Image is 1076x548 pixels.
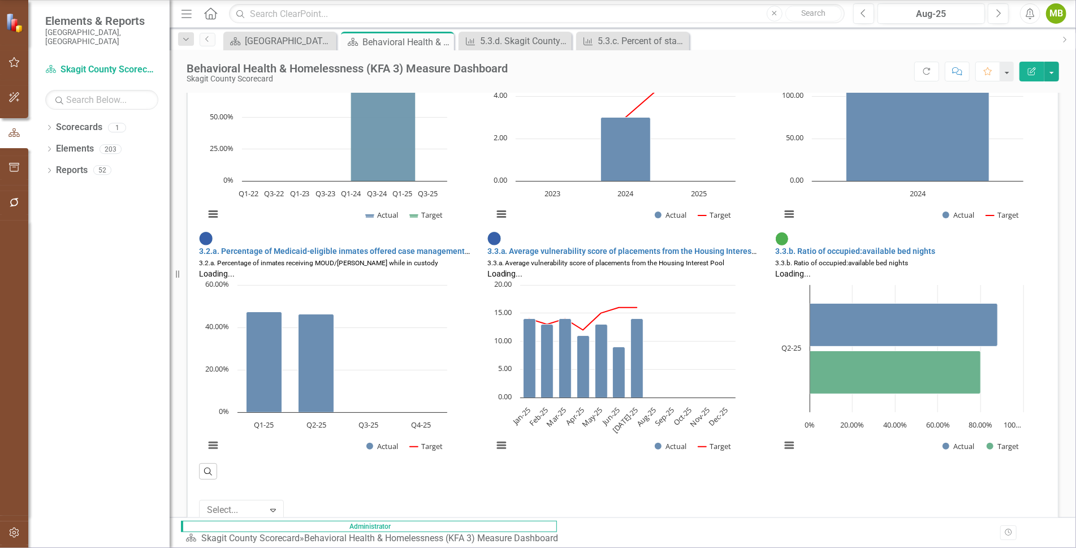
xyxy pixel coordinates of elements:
[600,117,650,181] path: 2024, 3. Actual.
[199,48,453,232] svg: Interactive chart
[706,405,729,428] text: Dec-25
[487,48,759,232] div: Chart. Highcharts interactive chart.
[841,420,865,430] text: 20.00%
[247,312,282,412] path: Q1-25, 47.32. Actual.
[306,420,326,430] text: Q2-25
[93,166,111,175] div: 52
[810,303,998,346] path: Q2-25, 88. Actual.
[494,132,507,143] text: 2.00
[254,420,274,430] text: Q1-25
[523,285,727,398] g: Actual, series 1 of 2. Bar series with 12 bars.
[199,232,470,463] div: Double-Click to Edit
[487,232,759,463] div: Double-Click to Edit
[494,279,512,289] text: 20.00
[45,63,158,76] a: Skagit County Scorecard
[598,34,686,48] div: 5.3.c. Percent of staff with Workplace Emergency Preparedness training
[45,90,158,110] input: Search Below...
[884,420,908,430] text: 40.00%
[487,1,759,232] div: Double-Click to Edit
[210,111,234,122] text: 50.00%
[341,188,361,199] text: Q1-24
[487,247,773,256] a: 3.3.a. Average vulnerability score of placements from the Housing Interest Pool
[201,533,300,543] a: Skagit County Scorecard
[358,420,378,430] text: Q3-25
[223,175,234,185] text: 0%
[698,210,731,220] button: Show Target
[810,303,998,346] g: Actual, bar series 1 of 2 with 1 bar.
[805,420,815,430] text: 0%
[878,3,985,24] button: Aug-25
[290,188,310,199] text: Q1-23
[239,188,258,199] text: Q1-22
[185,532,563,545] div: »
[487,268,759,279] div: Loading...
[775,1,1047,232] div: Double-Click to Edit
[563,405,586,428] text: Apr-25
[775,247,935,256] a: 3.3.b. Ratio of occupied:available bed nights
[56,121,102,134] a: Scorecards
[634,405,658,429] text: Aug-25
[487,259,725,267] small: 3.3.a. Average vulnerability score of placements from the Housing Interest Pool
[801,8,826,18] span: Search
[205,206,221,222] button: View chart menu, Chart
[910,188,926,199] text: 2024
[781,343,801,353] text: Q2-25
[1046,3,1066,24] button: MB
[199,48,470,232] div: Chart. Highcharts interactive chart.
[943,210,974,220] button: Show Actual
[617,188,634,199] text: 2024
[199,259,438,267] small: 3.2.a. Percentage of inmates receiving MOUD/[PERSON_NAME] while in custody
[655,210,686,220] button: Show Actual
[612,347,625,398] path: Jun-25, 9. Actual.
[579,34,686,48] a: 5.3.c. Percent of staff with Workplace Emergency Preparedness training
[552,54,699,182] g: Actual, series 1 of 2. Bar series with 3 bars.
[926,420,950,430] text: 60.00%
[245,34,334,48] div: [GEOGRAPHIC_DATA] Page
[226,34,334,48] a: [GEOGRAPHIC_DATA] Page
[199,279,453,463] svg: Interactive chart
[199,268,470,279] div: Loading...
[494,175,507,185] text: 0.00
[599,405,622,428] text: Jun-25
[410,441,443,451] button: Show Target
[544,405,568,429] text: Mar-25
[367,188,387,199] text: Q3-24
[229,4,845,24] input: Search ClearPoint...
[205,321,229,331] text: 40.00%
[846,66,989,181] path: 2024, 136. Actual.
[671,405,694,428] text: Oct-25
[56,164,88,177] a: Reports
[493,437,509,453] button: View chart menu, Chart
[790,175,803,185] text: 0.00
[846,66,989,181] g: Actual, series 1 of 2. Bar series with 1 bar.
[187,62,508,75] div: Behavioral Health & Homelessness (KFA 3) Measure Dashboard
[786,132,803,143] text: 50.00
[775,279,1047,463] div: Chart. Highcharts interactive chart.
[559,318,571,398] path: Mar-25, 14. Actual.
[181,521,557,532] span: Administrator
[775,279,1029,463] svg: Interactive chart
[487,48,741,232] svg: Interactive chart
[187,75,508,83] div: Skagit County Scorecard
[498,391,512,402] text: 0.00
[688,405,711,429] text: Nov-25
[418,188,438,199] text: Q3-25
[775,232,789,245] img: On Target
[494,90,507,100] text: 4.00
[56,143,94,156] a: Elements
[366,441,398,451] button: Show Actual
[655,441,686,451] button: Show Actual
[943,441,974,451] button: Show Actual
[461,34,569,48] a: 5.3.d. Skagit County’s National Flood Insurance Program (NFIP) Community Rating System (CRS) scor...
[1004,420,1022,430] text: 100…
[411,420,431,430] text: Q4-25
[392,188,412,199] text: Q1-25
[108,123,126,132] div: 1
[199,279,470,463] div: Chart. Highcharts interactive chart.
[487,279,741,463] svg: Interactive chart
[316,188,335,199] text: Q3-23
[698,441,731,451] button: Show Target
[775,48,1047,232] div: Chart. Highcharts interactive chart.
[541,324,553,398] path: Feb-25, 13. Actual.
